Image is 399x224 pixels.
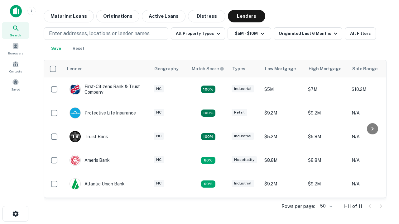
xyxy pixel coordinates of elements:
iframe: Chat Widget [368,174,399,204]
button: Lenders [228,10,265,22]
div: Matching Properties: 3, hasApolloMatch: undefined [201,133,215,141]
a: Contacts [2,58,29,75]
th: Capitalize uses an advanced AI algorithm to match your search with the best lender. The match sco... [188,60,228,77]
div: Geography [154,65,179,72]
div: Atlantic Union Bank [70,178,125,189]
div: NC [154,133,164,140]
button: All Filters [345,27,376,40]
button: Reset [69,42,89,55]
span: Borrowers [8,51,23,56]
span: Saved [11,87,20,92]
button: Maturing Loans [44,10,94,22]
p: Enter addresses, locations or lender names [49,30,150,37]
td: $9.2M [261,172,305,196]
th: Types [228,60,261,77]
p: Rows per page: [281,203,315,210]
div: Hospitality [232,156,257,163]
div: NC [154,180,164,187]
td: $6.3M [305,196,349,219]
div: Matching Properties: 1, hasApolloMatch: undefined [201,157,215,164]
th: High Mortgage [305,60,349,77]
div: Matching Properties: 2, hasApolloMatch: undefined [201,86,215,93]
p: 1–11 of 11 [343,203,362,210]
button: All Property Types [171,27,225,40]
div: Industrial [232,133,254,140]
a: Saved [2,76,29,93]
div: Capitalize uses an advanced AI algorithm to match your search with the best lender. The match sco... [192,65,224,72]
img: picture [70,84,80,95]
img: picture [70,179,80,189]
td: $5.2M [261,125,305,148]
td: $7M [305,77,349,101]
div: NC [154,156,164,163]
img: picture [70,155,80,166]
img: picture [70,108,80,118]
span: Contacts [9,69,22,74]
td: $9.2M [261,101,305,125]
td: $8.8M [305,148,349,172]
th: Geography [151,60,188,77]
td: $6.8M [305,125,349,148]
div: Ameris Bank [70,155,110,166]
th: Low Mortgage [261,60,305,77]
div: Matching Properties: 2, hasApolloMatch: undefined [201,110,215,117]
td: $8.8M [261,148,305,172]
div: Industrial [232,180,254,187]
th: Lender [63,60,151,77]
div: Types [232,65,245,72]
div: NC [154,85,164,92]
h6: Match Score [192,65,223,72]
span: Search [10,33,21,38]
button: $5M - $10M [228,27,271,40]
div: Retail [232,109,247,116]
button: Enter addresses, locations or lender names [44,27,168,40]
div: 50 [318,202,333,211]
td: $9.2M [305,172,349,196]
div: Matching Properties: 1, hasApolloMatch: undefined [201,180,215,188]
div: Low Mortgage [265,65,296,72]
div: NC [154,109,164,116]
div: Sale Range [352,65,377,72]
div: Truist Bank [70,131,108,142]
p: T B [72,133,78,140]
div: Protective Life Insurance [70,107,136,119]
button: Save your search to get updates of matches that match your search criteria. [46,42,66,55]
button: Originated Last 6 Months [274,27,342,40]
td: $6.3M [261,196,305,219]
td: $9.2M [305,101,349,125]
a: Search [2,22,29,39]
img: capitalize-icon.png [10,5,22,17]
a: Borrowers [2,40,29,57]
button: Active Loans [142,10,185,22]
button: Distress [188,10,225,22]
div: Lender [67,65,82,72]
div: Originated Last 6 Months [279,30,339,37]
button: Originations [96,10,139,22]
div: High Mortgage [309,65,341,72]
div: First-citizens Bank & Trust Company [70,84,144,95]
td: $5M [261,77,305,101]
div: Industrial [232,85,254,92]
